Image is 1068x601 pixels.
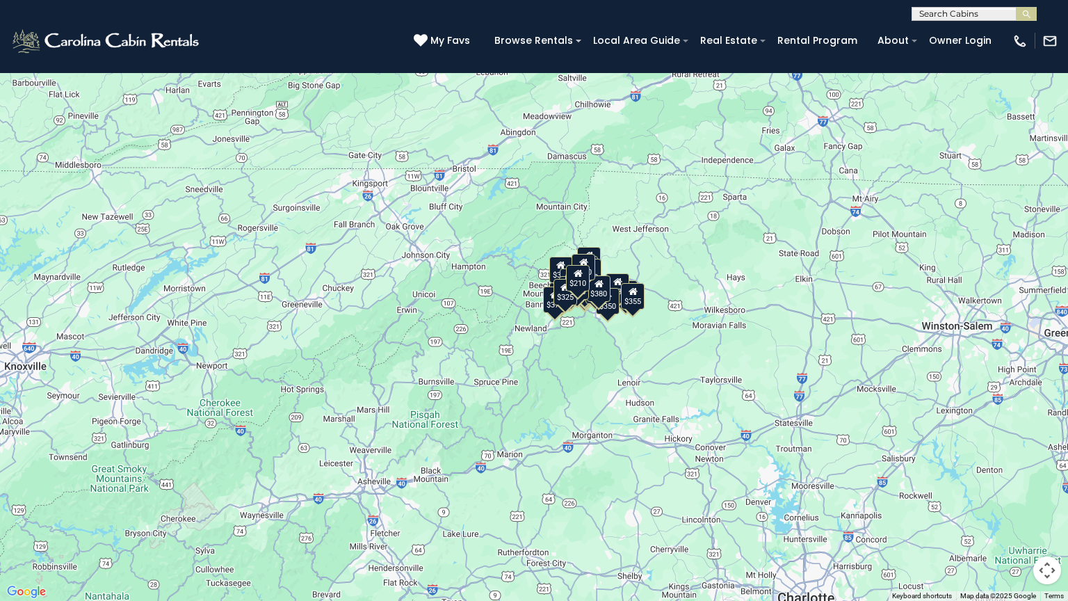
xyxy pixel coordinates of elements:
a: Owner Login [922,30,998,51]
a: Local Area Guide [586,30,687,51]
a: About [871,30,916,51]
a: Real Estate [693,30,764,51]
a: Rental Program [770,30,864,51]
a: Browse Rentals [487,30,580,51]
img: phone-regular-white.png [1012,33,1028,49]
span: My Favs [430,33,470,48]
a: My Favs [414,33,474,49]
img: mail-regular-white.png [1042,33,1058,49]
img: White-1-2.png [10,27,203,55]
